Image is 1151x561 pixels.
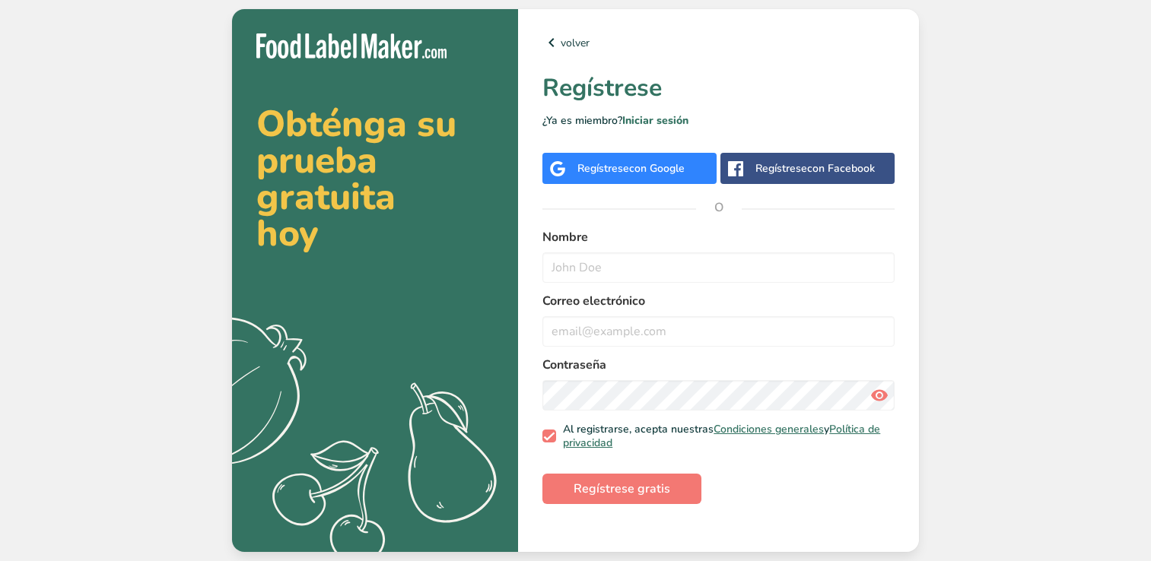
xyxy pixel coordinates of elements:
[542,292,895,310] label: Correo electrónico
[696,185,742,230] span: O
[256,106,494,252] h2: Obténga su prueba gratuita hoy
[256,33,447,59] img: Food Label Maker
[542,70,895,106] h1: Regístrese
[542,316,895,347] input: email@example.com
[577,160,685,176] div: Regístrese
[556,423,889,449] span: Al registrarse, acepta nuestras y
[542,33,895,52] a: volver
[563,422,880,450] a: Política de privacidad
[542,113,895,128] p: ¿Ya es miembro?
[622,113,688,128] a: Iniciar sesión
[542,474,701,504] button: Regístrese gratis
[542,228,895,246] label: Nombre
[542,252,895,283] input: John Doe
[755,160,875,176] div: Regístrese
[629,161,685,176] span: con Google
[807,161,875,176] span: con Facebook
[714,422,824,436] a: Condiciones generales
[574,480,670,498] span: Regístrese gratis
[542,356,895,374] label: Contraseña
